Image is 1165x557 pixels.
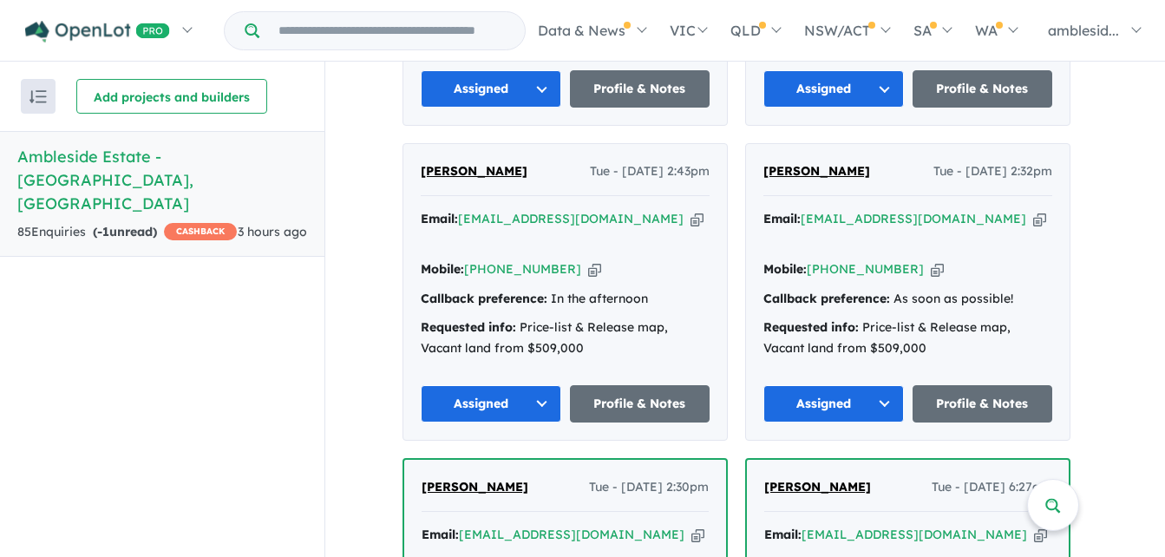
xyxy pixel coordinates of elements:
[421,318,710,359] div: Price-list & Release map, Vacant land from $509,000
[421,289,710,310] div: In the afternoon
[76,79,267,114] button: Add projects and builders
[763,289,1052,310] div: As soon as possible!
[763,261,807,277] strong: Mobile:
[17,222,237,243] div: 85 Enquir ies
[763,318,1052,359] div: Price-list & Release map, Vacant land from $509,000
[691,526,704,544] button: Copy
[570,385,710,423] a: Profile & Notes
[764,479,871,495] span: [PERSON_NAME]
[570,70,710,108] a: Profile & Notes
[763,319,859,335] strong: Requested info:
[807,261,924,277] a: [PHONE_NUMBER]
[1034,526,1047,544] button: Copy
[422,527,459,542] strong: Email:
[93,224,157,239] strong: ( unread)
[238,224,307,239] span: 3 hours ago
[763,291,890,306] strong: Callback preference:
[931,260,944,278] button: Copy
[459,527,684,542] a: [EMAIL_ADDRESS][DOMAIN_NAME]
[913,385,1053,423] a: Profile & Notes
[690,210,704,228] button: Copy
[763,161,870,182] a: [PERSON_NAME]
[588,260,601,278] button: Copy
[97,224,109,239] span: -1
[589,477,709,498] span: Tue - [DATE] 2:30pm
[164,223,237,240] span: CASHBACK
[1033,210,1046,228] button: Copy
[421,261,464,277] strong: Mobile:
[421,291,547,306] strong: Callback preference:
[933,161,1052,182] span: Tue - [DATE] 2:32pm
[17,145,307,215] h5: Ambleside Estate - [GEOGRAPHIC_DATA] , [GEOGRAPHIC_DATA]
[422,479,528,495] span: [PERSON_NAME]
[932,477,1051,498] span: Tue - [DATE] 6:27am
[763,70,904,108] button: Assigned
[422,477,528,498] a: [PERSON_NAME]
[421,385,561,423] button: Assigned
[25,21,170,43] img: Openlot PRO Logo White
[764,527,802,542] strong: Email:
[801,211,1026,226] a: [EMAIL_ADDRESS][DOMAIN_NAME]
[590,161,710,182] span: Tue - [DATE] 2:43pm
[263,12,521,49] input: Try estate name, suburb, builder or developer
[764,477,871,498] a: [PERSON_NAME]
[464,261,581,277] a: [PHONE_NUMBER]
[421,319,516,335] strong: Requested info:
[763,163,870,179] span: [PERSON_NAME]
[421,163,527,179] span: [PERSON_NAME]
[421,161,527,182] a: [PERSON_NAME]
[421,211,458,226] strong: Email:
[421,70,561,108] button: Assigned
[1048,22,1119,39] span: amblesid...
[913,70,1053,108] a: Profile & Notes
[763,211,801,226] strong: Email:
[763,385,904,423] button: Assigned
[458,211,684,226] a: [EMAIL_ADDRESS][DOMAIN_NAME]
[29,90,47,103] img: sort.svg
[802,527,1027,542] a: [EMAIL_ADDRESS][DOMAIN_NAME]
